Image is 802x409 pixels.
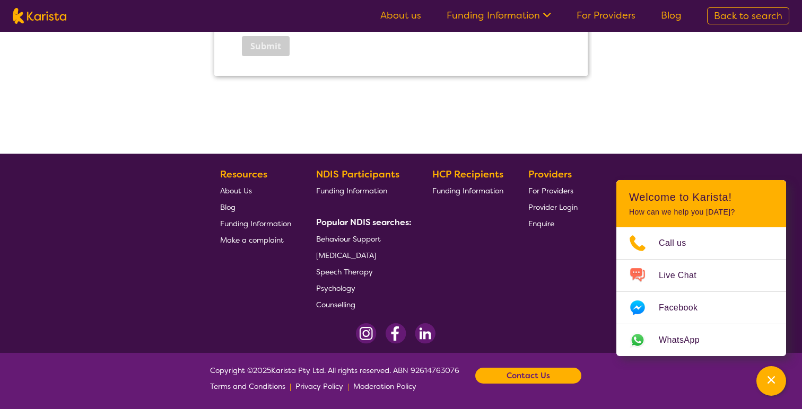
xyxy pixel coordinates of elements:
label: Business Type [34,274,143,290]
img: Karista logo [13,8,66,24]
span: Counselling [316,300,355,309]
b: HCP Recipients [432,168,503,181]
a: Behaviour Support [316,230,407,247]
span: Live Chat [659,268,709,283]
img: LinkedIn [415,323,435,344]
label: Counselling [43,357,93,369]
a: [MEDICAL_DATA] [316,247,407,263]
span: Provider Login [528,202,578,212]
input: Business Website [34,144,225,165]
span: [MEDICAL_DATA] [316,251,376,260]
label: Domestic and home help [43,391,147,403]
a: Psychology [316,280,407,296]
span: Speech Therapy [316,267,373,277]
a: About Us [220,182,291,199]
input: Number of existing clients [34,241,227,262]
label: ABN [34,80,60,95]
a: Counselling [316,296,407,313]
span: About Us [220,186,252,195]
span: Terms and Conditions [210,381,285,391]
span: Privacy Policy [295,381,343,391]
span: Back to search [714,10,782,22]
a: Funding Information [316,182,407,199]
a: Blog [220,199,291,215]
a: Moderation Policy [353,378,416,394]
a: For Providers [528,182,578,199]
span: Facebook [659,300,710,316]
select: Business Type [34,290,227,311]
span: Call us [659,235,699,251]
label: What services do you provide? (Choose all that apply) [34,323,250,338]
a: For Providers [577,9,635,22]
div: Channel Menu [616,180,786,356]
a: Speech Therapy [316,263,407,280]
span: Make a complaint [220,235,284,245]
a: Provider Login [528,199,578,215]
ul: Choose channel [616,227,786,356]
span: Moderation Policy [353,381,416,391]
a: Terms and Conditions [210,378,285,394]
label: Dietitian [43,374,80,386]
a: Back to search [707,7,789,24]
label: Company details [30,8,141,21]
button: Channel Menu [756,366,786,396]
span: Funding Information [316,186,387,195]
span: Psychology [316,283,355,293]
label: Head Office Location [34,177,143,192]
input: Business trading name [34,47,347,68]
img: Facebook [385,323,406,344]
h2: Welcome to Karista! [629,191,773,203]
span: WhatsApp [659,332,712,348]
span: Behaviour Support [316,234,381,244]
a: Enquire [528,215,578,232]
img: Instagram [356,323,377,344]
a: Make a complaint [220,232,291,248]
label: Business Website [34,129,175,144]
label: Behaviour support [43,340,121,351]
b: Contact Us [507,368,550,384]
p: | [347,378,349,394]
span: Funding Information [432,186,503,195]
b: Popular NDIS searches: [316,217,412,228]
span: Copyright © 2025 Karista Pty Ltd. All rights reserved. ABN 92614763076 [210,362,459,394]
p: | [290,378,291,394]
p: How can we help you [DATE]? [629,208,773,217]
span: For Providers [528,186,573,195]
a: Web link opens in a new tab. [616,324,786,356]
span: Blog [220,202,236,212]
b: NDIS Participants [316,168,399,181]
label: Number of existing clients [34,226,147,241]
b: Providers [528,168,572,181]
a: Funding Information [432,182,503,199]
a: Blog [661,9,682,22]
a: Funding Information [447,9,551,22]
a: Privacy Policy [295,378,343,394]
label: Business trading name [34,31,135,47]
a: Funding Information [220,215,291,232]
span: Funding Information [220,219,291,228]
a: About us [380,9,421,22]
span: Enquire [528,219,554,228]
select: Head Office Location [34,192,227,214]
input: ABN [34,95,227,117]
b: Resources [220,168,267,181]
